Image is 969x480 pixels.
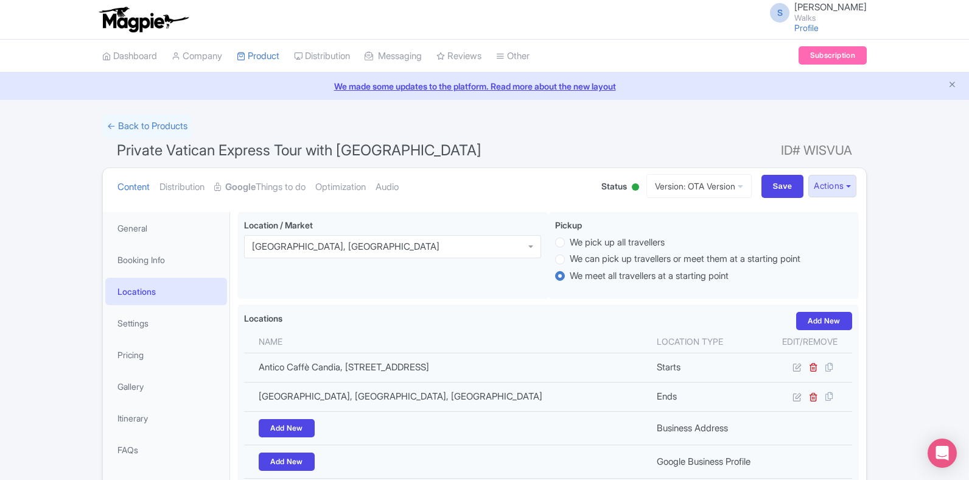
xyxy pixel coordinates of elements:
a: Other [496,40,530,73]
a: Settings [105,309,227,337]
th: Edit/Remove [768,330,852,353]
small: Walks [794,14,867,22]
span: S [770,3,789,23]
a: Content [117,168,150,206]
td: Business Address [649,412,768,445]
td: Starts [649,353,768,382]
span: [PERSON_NAME] [794,1,867,13]
a: Audio [376,168,399,206]
label: We can pick up travellers or meet them at a starting point [570,252,800,266]
label: We pick up all travellers [570,236,665,250]
a: Add New [259,419,315,437]
a: Add New [259,453,315,471]
td: Google Business Profile [649,445,768,479]
div: Active [629,178,642,197]
td: Antico Caffè Candia, [STREET_ADDRESS] [244,353,649,382]
a: Booking Info [105,246,227,274]
a: Locations [105,278,227,305]
a: Pricing [105,341,227,369]
td: Ends [649,382,768,411]
a: Subscription [799,46,867,65]
th: Name [244,330,649,353]
a: Gallery [105,373,227,400]
a: GoogleThings to do [214,168,306,206]
div: Open Intercom Messenger [928,439,957,468]
a: Distribution [294,40,350,73]
a: Messaging [365,40,422,73]
span: ID# WISVUA [781,138,852,163]
span: Pickup [555,220,582,230]
a: Itinerary [105,404,227,432]
div: [GEOGRAPHIC_DATA], [GEOGRAPHIC_DATA] [252,241,439,252]
th: Location type [649,330,768,353]
a: Distribution [159,168,205,206]
a: We made some updates to the platform. Read more about the new layout [7,80,962,93]
a: Add New [796,312,852,330]
a: Reviews [436,40,481,73]
label: Locations [244,312,282,325]
a: Product [237,40,279,73]
a: Dashboard [102,40,157,73]
a: FAQs [105,436,227,464]
td: [GEOGRAPHIC_DATA], [GEOGRAPHIC_DATA], [GEOGRAPHIC_DATA] [244,382,649,411]
button: Close announcement [948,79,957,93]
a: Profile [794,23,819,33]
strong: Google [225,180,256,194]
button: Actions [808,175,856,197]
img: logo-ab69f6fb50320c5b225c76a69d11143b.png [96,6,191,33]
a: S [PERSON_NAME] Walks [763,2,867,22]
a: ← Back to Products [102,115,192,138]
label: We meet all travellers at a starting point [570,269,729,283]
span: Status [601,180,627,192]
span: Location / Market [244,220,313,230]
a: Version: OTA Version [646,174,752,198]
a: General [105,214,227,242]
a: Company [172,40,222,73]
input: Save [761,175,804,198]
a: Optimization [315,168,366,206]
span: Private Vatican Express Tour with [GEOGRAPHIC_DATA] [117,141,481,159]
